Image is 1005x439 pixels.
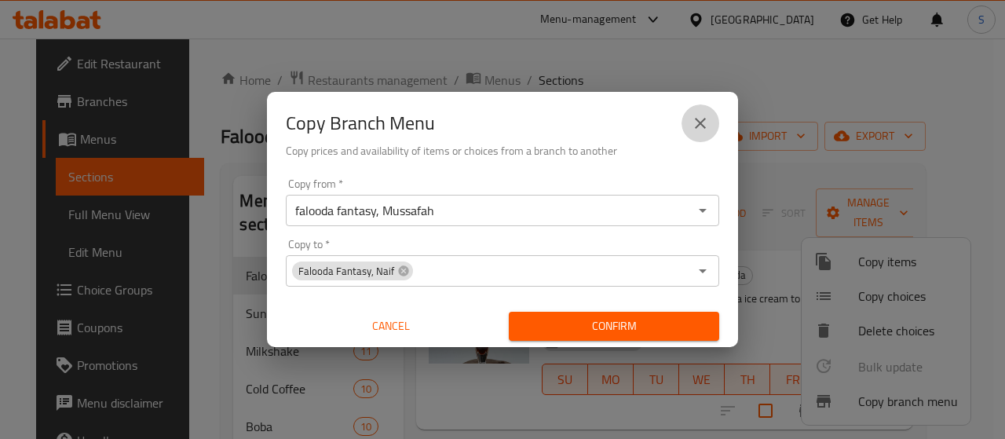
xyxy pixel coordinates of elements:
span: Cancel [292,316,490,336]
div: Falooda Fantasy, Naif [292,262,413,280]
button: Cancel [286,312,496,341]
h2: Copy Branch Menu [286,111,435,136]
button: close [682,104,719,142]
h6: Copy prices and availability of items or choices from a branch to another [286,142,719,159]
span: Falooda Fantasy, Naif [292,264,400,279]
span: Confirm [521,316,707,336]
button: Open [692,199,714,221]
button: Confirm [509,312,719,341]
button: Open [692,260,714,282]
